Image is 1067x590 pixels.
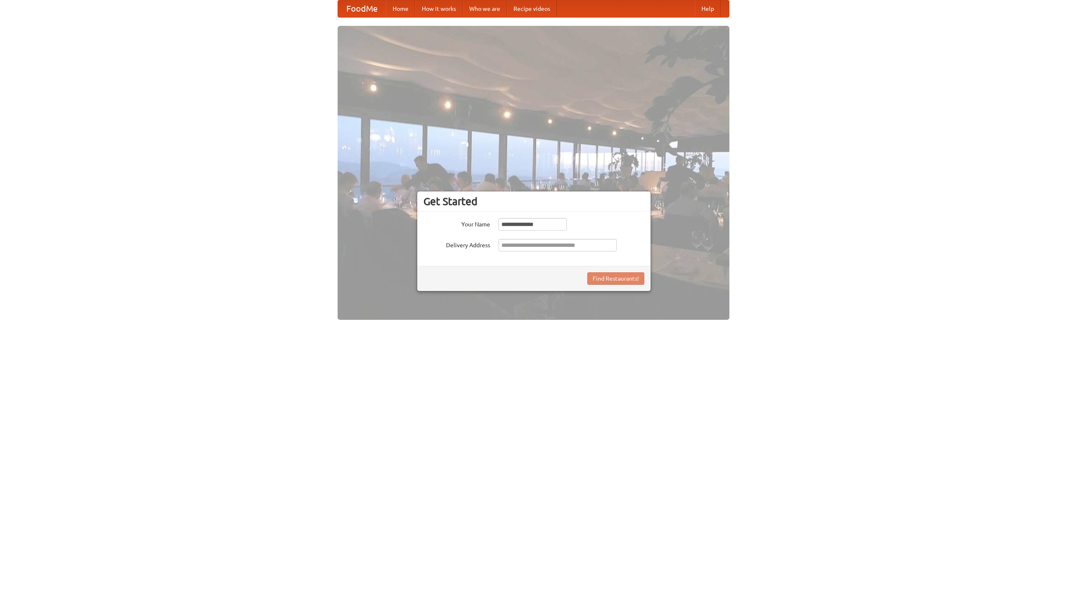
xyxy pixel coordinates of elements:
button: Find Restaurants! [587,272,644,285]
h3: Get Started [423,195,644,208]
a: Help [695,0,721,17]
label: Delivery Address [423,239,490,249]
a: FoodMe [338,0,386,17]
a: Recipe videos [507,0,557,17]
a: How it works [415,0,463,17]
label: Your Name [423,218,490,228]
a: Who we are [463,0,507,17]
a: Home [386,0,415,17]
